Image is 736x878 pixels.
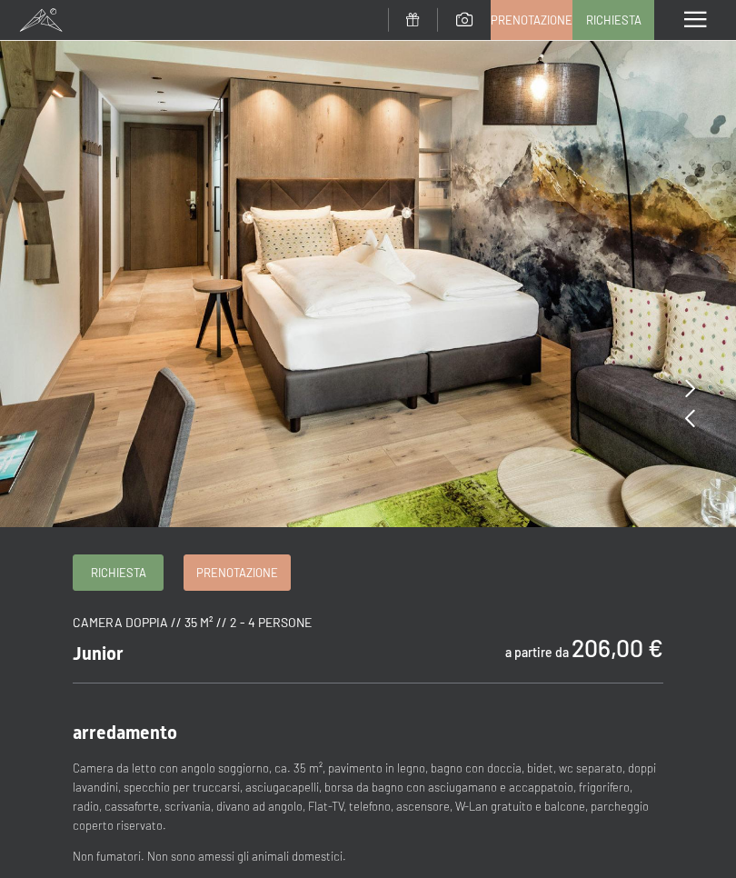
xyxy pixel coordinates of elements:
a: Richiesta [74,555,163,590]
span: camera doppia // 35 m² // 2 - 4 persone [73,614,312,630]
span: Junior [73,643,124,664]
span: Richiesta [91,564,146,581]
a: Richiesta [573,1,653,39]
a: Prenotazione [492,1,572,39]
p: Camera da letto con angolo soggiorno, ca. 35 m², pavimento in legno, bagno con doccia, bidet, wc ... [73,759,663,834]
span: a partire da [505,644,569,660]
p: Non fumatori. Non sono amessi gli animali domestici. [73,847,663,866]
span: Prenotazione [196,564,278,581]
b: 206,00 € [572,633,663,662]
span: arredamento [73,722,177,743]
span: Prenotazione [491,12,572,28]
span: Richiesta [586,12,642,28]
a: Prenotazione [184,555,290,590]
